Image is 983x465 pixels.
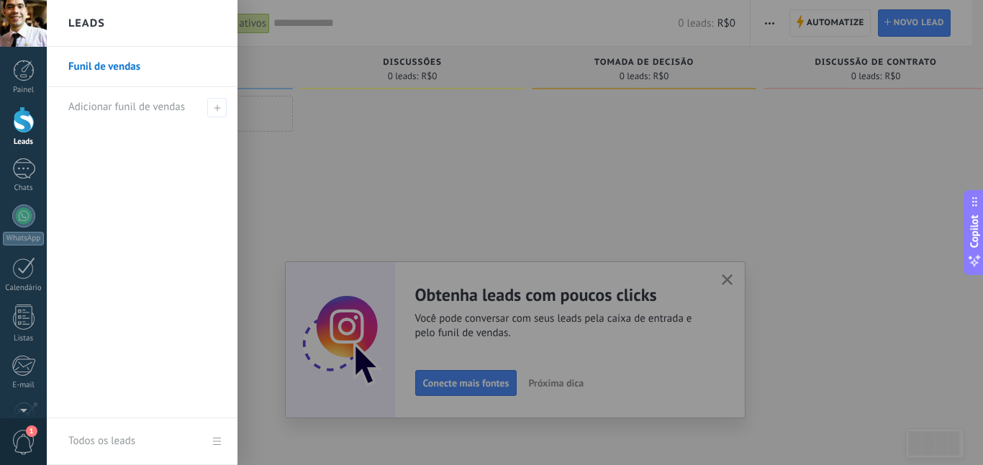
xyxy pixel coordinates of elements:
div: Chats [3,184,45,193]
div: WhatsApp [3,232,44,245]
span: 1 [26,425,37,437]
div: E-mail [3,381,45,390]
span: Copilot [967,215,982,248]
div: Todos os leads [68,421,135,461]
span: Adicionar funil de vendas [68,100,185,114]
div: Painel [3,86,45,95]
a: Todos os leads [47,418,237,465]
a: Funil de vendas [68,47,223,87]
div: Calendário [3,284,45,293]
div: Listas [3,334,45,343]
div: Leads [3,137,45,147]
span: Adicionar funil de vendas [207,98,227,117]
h2: Leads [68,1,105,46]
